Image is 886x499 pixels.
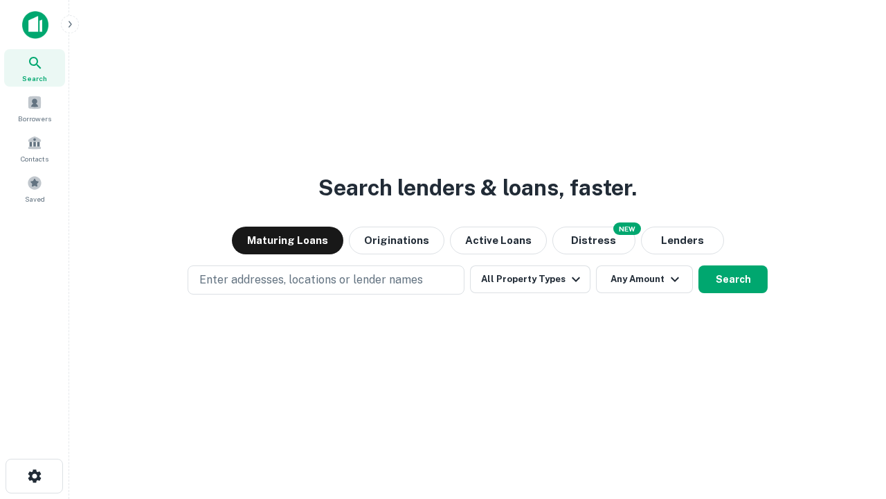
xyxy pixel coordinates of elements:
[4,89,65,127] a: Borrowers
[470,265,590,293] button: All Property Types
[817,388,886,455] iframe: Chat Widget
[232,227,343,254] button: Maturing Loans
[4,130,65,167] a: Contacts
[641,227,724,254] button: Lenders
[318,171,637,204] h3: Search lenders & loans, faster.
[596,265,693,293] button: Any Amount
[22,73,47,84] span: Search
[450,227,547,254] button: Active Loans
[698,265,768,293] button: Search
[21,153,48,164] span: Contacts
[349,227,444,254] button: Originations
[25,193,45,204] span: Saved
[199,272,423,288] p: Enter addresses, locations or lender names
[4,49,65,87] a: Search
[188,265,464,295] button: Enter addresses, locations or lender names
[22,11,48,39] img: capitalize-icon.png
[4,170,65,207] a: Saved
[613,222,641,235] div: NEW
[18,113,51,124] span: Borrowers
[552,227,635,254] button: Search distressed loans with lien and other non-mortgage details.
